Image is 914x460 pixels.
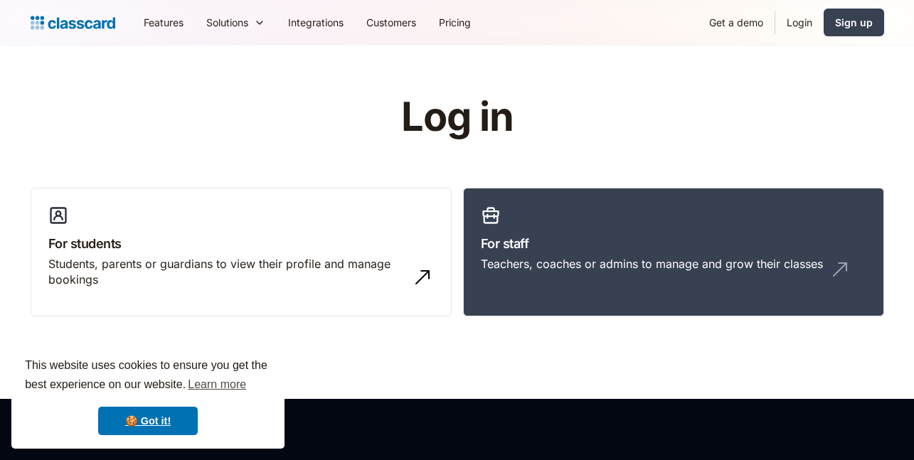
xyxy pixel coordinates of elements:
[277,6,355,38] a: Integrations
[824,9,884,36] a: Sign up
[195,6,277,38] div: Solutions
[31,188,452,317] a: For studentsStudents, parents or guardians to view their profile and manage bookings
[463,188,884,317] a: For staffTeachers, coaches or admins to manage and grow their classes
[48,234,434,253] h3: For students
[11,343,285,449] div: cookieconsent
[31,13,115,33] a: home
[98,407,198,435] a: dismiss cookie message
[355,6,427,38] a: Customers
[481,234,866,253] h3: For staff
[48,256,405,288] div: Students, parents or guardians to view their profile and manage bookings
[132,6,195,38] a: Features
[186,374,248,395] a: learn more about cookies
[206,15,248,30] div: Solutions
[25,357,271,395] span: This website uses cookies to ensure you get the best experience on our website.
[427,6,482,38] a: Pricing
[481,256,823,272] div: Teachers, coaches or admins to manage and grow their classes
[231,95,683,139] h1: Log in
[775,6,824,38] a: Login
[835,15,873,30] div: Sign up
[698,6,775,38] a: Get a demo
